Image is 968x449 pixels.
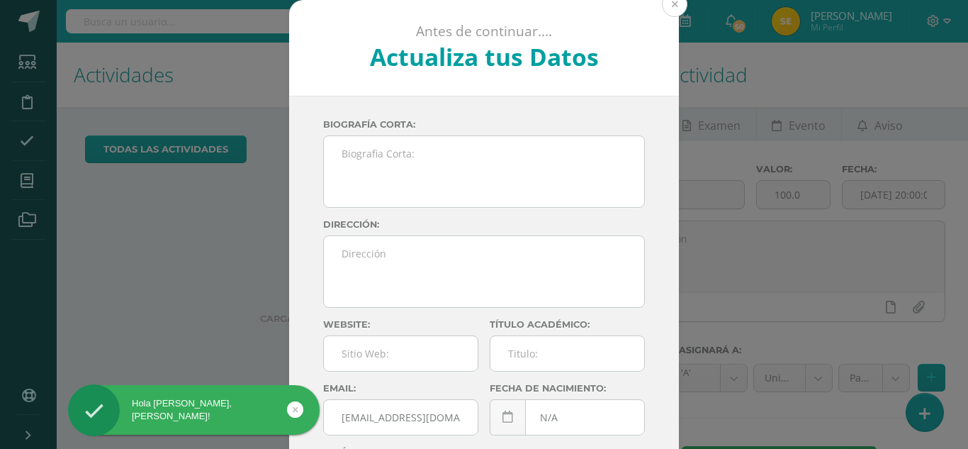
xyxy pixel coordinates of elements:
label: Dirección: [323,219,645,230]
input: Fecha de Nacimiento: [490,400,644,435]
label: Biografía corta: [323,119,645,130]
p: Antes de continuar.... [327,23,641,40]
label: Fecha de nacimiento: [490,383,645,394]
input: Sitio Web: [324,336,478,371]
input: Correo Electronico: [324,400,478,435]
label: Website: [323,319,478,330]
label: Título académico: [490,319,645,330]
div: Hola [PERSON_NAME], [PERSON_NAME]! [68,397,320,423]
label: Email: [323,383,478,394]
input: Titulo: [490,336,644,371]
h2: Actualiza tus Datos [327,40,641,73]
